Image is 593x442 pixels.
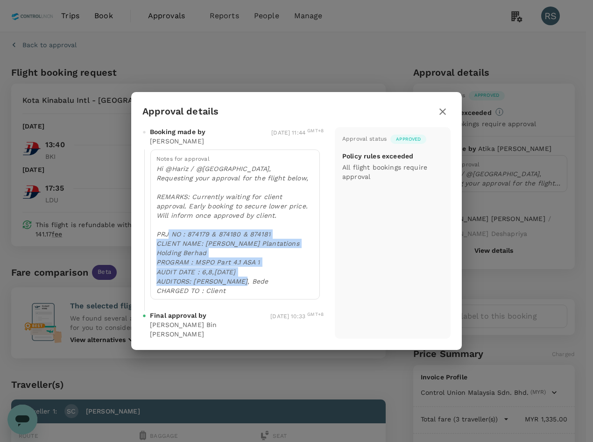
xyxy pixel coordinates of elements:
[271,129,324,136] span: [DATE] 11:44
[307,312,324,317] sup: GMT+8
[270,313,324,320] span: [DATE] 10:33
[342,163,443,181] p: All flight bookings require approval
[156,164,314,295] p: Hi @Hariz / @[GEOGRAPHIC_DATA], Requesting your approval for the flight below, REMARKS: Currently...
[150,311,207,320] span: Final approval by
[142,106,219,117] h3: Approval details
[307,128,324,133] sup: GMT+8
[342,151,413,161] p: Policy rules exceeded
[156,156,210,162] span: Notes for approval
[342,135,387,144] div: Approval status
[150,136,204,146] p: [PERSON_NAME]
[390,136,426,143] span: Approved
[150,320,237,339] p: [PERSON_NAME] Bin [PERSON_NAME]
[150,127,205,136] span: Booking made by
